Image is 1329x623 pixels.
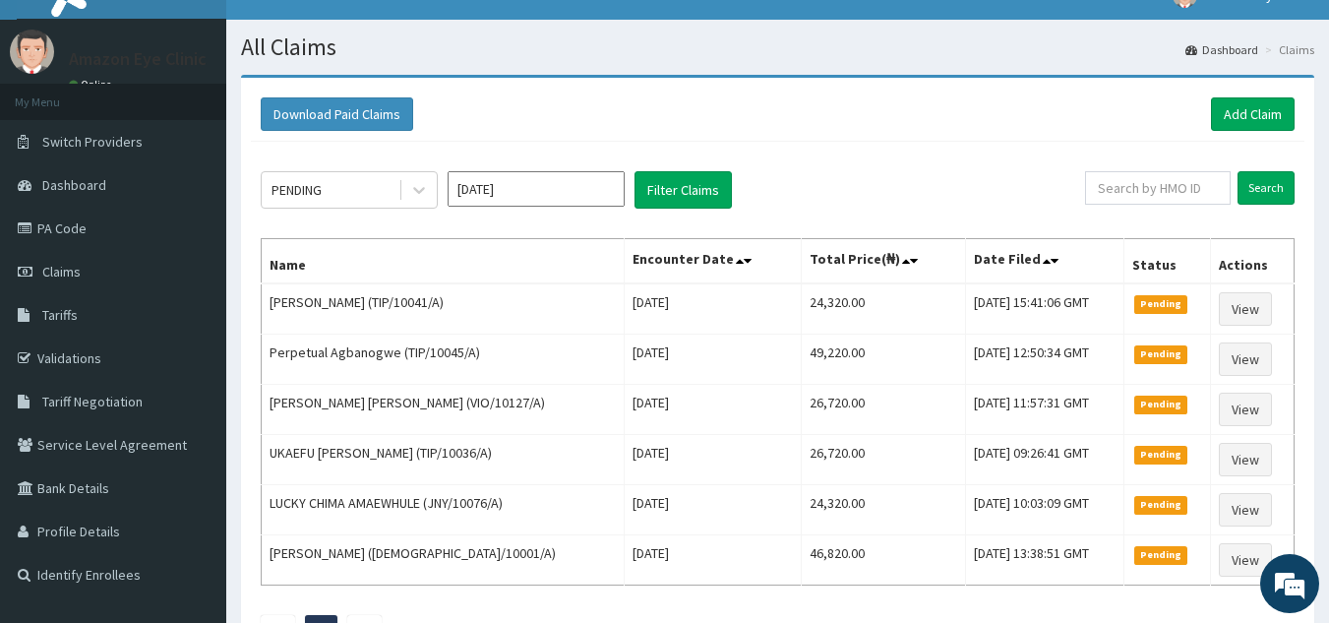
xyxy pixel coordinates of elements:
td: 24,320.00 [802,283,966,335]
td: [DATE] [625,283,802,335]
a: Online [69,78,116,92]
span: Pending [1134,446,1188,464]
th: Total Price(₦) [802,239,966,284]
a: View [1219,543,1272,577]
li: Claims [1260,41,1314,58]
td: [DATE] 09:26:41 GMT [965,435,1123,485]
td: [DATE] [625,335,802,385]
span: Pending [1134,345,1188,363]
td: 49,220.00 [802,335,966,385]
span: Pending [1134,496,1188,514]
input: Search by HMO ID [1085,171,1231,205]
div: PENDING [272,180,322,200]
td: [DATE] [625,485,802,535]
a: View [1219,343,1272,376]
span: Claims [42,263,81,280]
a: View [1219,393,1272,426]
td: 26,720.00 [802,435,966,485]
button: Download Paid Claims [261,97,413,131]
td: 24,320.00 [802,485,966,535]
span: Pending [1134,295,1188,313]
td: [DATE] 15:41:06 GMT [965,283,1123,335]
a: View [1219,443,1272,476]
a: Dashboard [1185,41,1258,58]
button: Filter Claims [634,171,732,209]
td: [DATE] [625,385,802,435]
span: Tariff Negotiation [42,393,143,410]
input: Search [1238,171,1295,205]
th: Date Filed [965,239,1123,284]
td: [DATE] 10:03:09 GMT [965,485,1123,535]
td: [DATE] 13:38:51 GMT [965,535,1123,586]
a: View [1219,493,1272,527]
th: Status [1123,239,1210,284]
a: View [1219,292,1272,326]
span: Pending [1134,546,1188,564]
span: Tariffs [42,306,78,324]
td: UKAEFU [PERSON_NAME] (TIP/10036/A) [262,435,625,485]
td: [PERSON_NAME] [PERSON_NAME] (VIO/10127/A) [262,385,625,435]
span: Pending [1134,396,1188,413]
img: User Image [10,30,54,74]
a: Add Claim [1211,97,1295,131]
td: [DATE] 11:57:31 GMT [965,385,1123,435]
td: [PERSON_NAME] ([DEMOGRAPHIC_DATA]/10001/A) [262,535,625,586]
td: 46,820.00 [802,535,966,586]
td: Perpetual Agbanogwe (TIP/10045/A) [262,335,625,385]
td: [DATE] [625,535,802,586]
th: Encounter Date [625,239,802,284]
span: Switch Providers [42,133,143,151]
td: [DATE] 12:50:34 GMT [965,335,1123,385]
th: Name [262,239,625,284]
td: 26,720.00 [802,385,966,435]
td: [DATE] [625,435,802,485]
h1: All Claims [241,34,1314,60]
input: Select Month and Year [448,171,625,207]
p: Amazon Eye Clinic [69,50,207,68]
td: LUCKY CHIMA AMAEWHULE (JNY/10076/A) [262,485,625,535]
span: Dashboard [42,176,106,194]
td: [PERSON_NAME] (TIP/10041/A) [262,283,625,335]
th: Actions [1210,239,1294,284]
